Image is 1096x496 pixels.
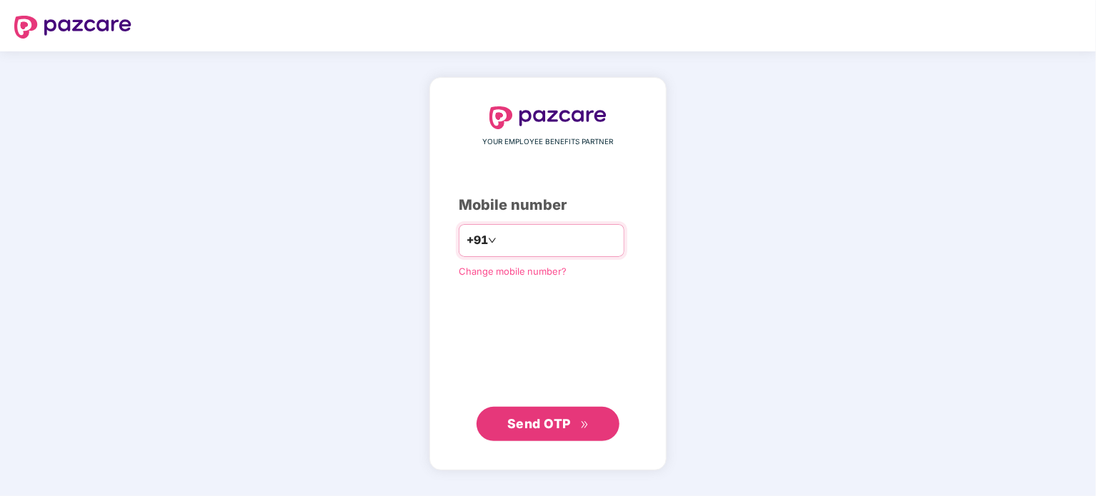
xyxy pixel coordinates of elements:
[467,231,488,249] span: +91
[489,106,607,129] img: logo
[477,407,619,441] button: Send OTPdouble-right
[580,420,589,430] span: double-right
[459,194,637,216] div: Mobile number
[14,16,131,39] img: logo
[507,416,571,431] span: Send OTP
[488,236,497,245] span: down
[459,265,567,277] a: Change mobile number?
[483,136,614,148] span: YOUR EMPLOYEE BENEFITS PARTNER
